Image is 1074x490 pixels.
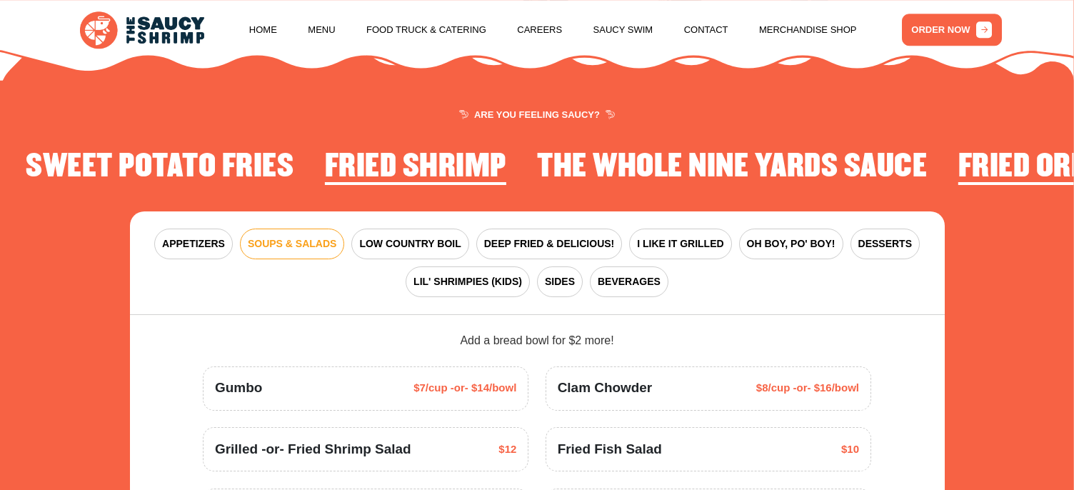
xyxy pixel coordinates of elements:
span: DEEP FRIED & DELICIOUS! [484,236,615,251]
span: ARE YOU FEELING SAUCY? [459,110,615,119]
span: $12 [498,441,516,458]
a: Merchandise Shop [759,3,857,57]
a: ORDER NOW [902,14,1002,46]
span: LOW COUNTRY BOIL [359,236,461,251]
button: OH BOY, PO' BOY! [739,229,843,259]
button: APPETIZERS [154,229,233,259]
button: LOW COUNTRY BOIL [351,229,468,259]
div: Add a bread bowl for $2 more! [203,332,871,349]
span: Grilled -or- Fried Shrimp Salad [215,439,411,459]
span: BEVERAGES [598,274,661,289]
span: Fried Fish Salad [558,439,662,459]
a: Careers [517,3,562,57]
h2: The Whole Nine Yards Sauce [537,149,927,184]
span: OH BOY, PO' BOY! [747,236,835,251]
li: 1 of 4 [325,149,506,189]
img: logo [80,11,204,49]
a: Saucy Swim [593,3,653,57]
button: DESSERTS [850,229,920,259]
li: 2 of 4 [537,149,927,189]
a: Menu [308,3,335,57]
h2: Sweet Potato Fries [26,149,293,184]
span: $7/cup -or- $14/bowl [413,380,516,396]
button: LIL' SHRIMPIES (KIDS) [406,266,530,297]
button: SIDES [537,266,583,297]
span: SOUPS & SALADS [248,236,336,251]
span: Clam Chowder [558,378,653,398]
span: $10 [841,441,859,458]
button: SOUPS & SALADS [240,229,344,259]
li: 4 of 4 [26,149,293,189]
span: Gumbo [215,378,262,398]
span: I LIKE IT GRILLED [637,236,723,251]
span: LIL' SHRIMPIES (KIDS) [413,274,522,289]
button: BEVERAGES [590,266,668,297]
button: I LIKE IT GRILLED [629,229,731,259]
a: Home [249,3,277,57]
span: $8/cup -or- $16/bowl [756,380,859,396]
span: SIDES [545,274,575,289]
button: DEEP FRIED & DELICIOUS! [476,229,623,259]
a: Food Truck & Catering [366,3,486,57]
h2: Fried Shrimp [325,149,506,184]
span: APPETIZERS [162,236,225,251]
span: DESSERTS [858,236,912,251]
a: Contact [684,3,728,57]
